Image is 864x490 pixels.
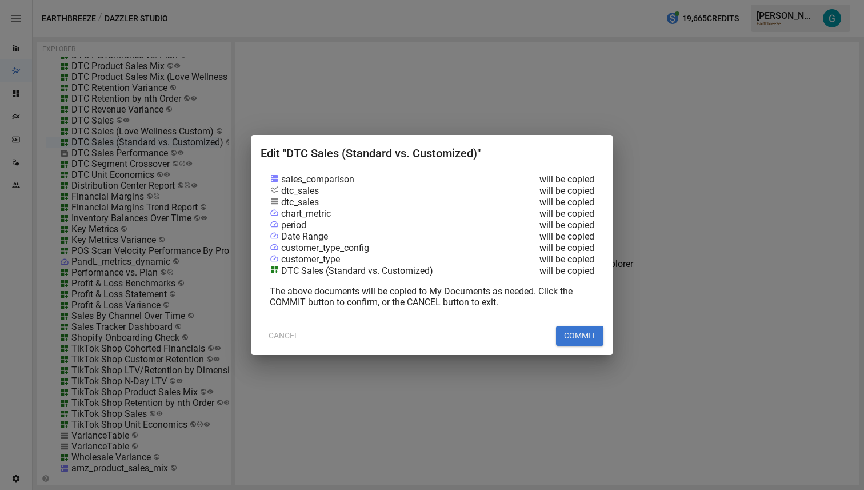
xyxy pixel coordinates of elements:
[486,208,594,220] div: will be copied
[270,286,594,308] div: The above documents will be copied to My Documents as needed. Click the COMMIT button to confirm,...
[281,197,319,208] div: dtc_sales
[281,185,319,197] div: dtc_sales
[261,144,603,174] h2: Edit "DTC Sales (Standard vs. Customized)"
[486,242,594,254] div: will be copied
[486,185,594,197] div: will be copied
[556,326,603,346] button: COMMIT
[281,231,328,242] div: Date Range
[281,208,331,220] div: chart_metric
[261,326,307,346] button: CANCEL
[281,242,369,254] div: customer_type_config
[281,174,354,185] div: sales_comparison
[486,174,594,185] div: will be copied
[281,265,433,277] div: DTC Sales (Standard vs. Customized)
[486,254,594,265] div: will be copied
[486,197,594,208] div: will be copied
[281,220,306,231] div: period
[486,220,594,231] div: will be copied
[486,231,594,242] div: will be copied
[486,265,594,277] div: will be copied
[281,254,340,265] div: customer_type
